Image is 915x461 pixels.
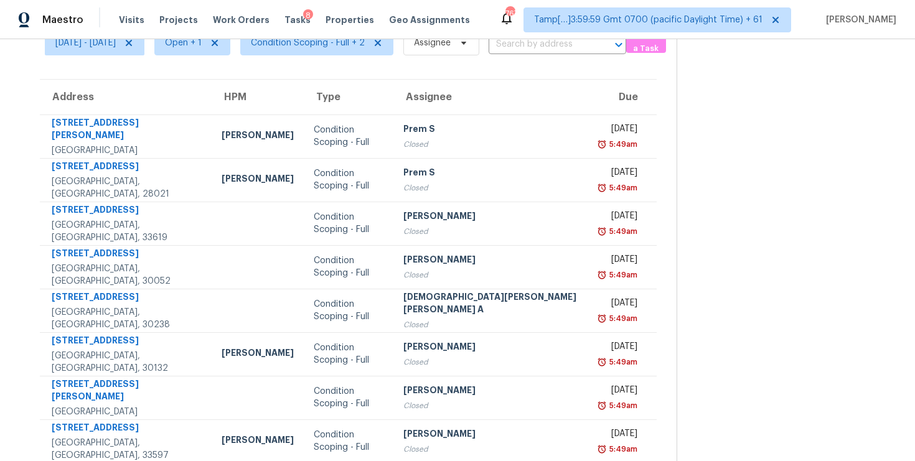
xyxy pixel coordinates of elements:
[314,254,383,279] div: Condition Scoping - Full
[597,225,607,238] img: Overdue Alarm Icon
[610,36,627,54] button: Open
[403,384,583,399] div: [PERSON_NAME]
[165,37,202,49] span: Open + 1
[326,14,374,26] span: Properties
[52,144,202,157] div: [GEOGRAPHIC_DATA]
[489,35,591,54] input: Search by address
[119,14,144,26] span: Visits
[222,172,294,188] div: [PERSON_NAME]
[222,434,294,449] div: [PERSON_NAME]
[52,378,202,406] div: [STREET_ADDRESS][PERSON_NAME]
[314,342,383,366] div: Condition Scoping - Full
[40,80,212,114] th: Address
[389,14,470,26] span: Geo Assignments
[314,211,383,236] div: Condition Scoping - Full
[55,37,116,49] span: [DATE] - [DATE]
[602,166,637,182] div: [DATE]
[597,182,607,194] img: Overdue Alarm Icon
[52,219,202,244] div: [GEOGRAPHIC_DATA], [GEOGRAPHIC_DATA], 33619
[602,210,637,225] div: [DATE]
[626,30,666,53] button: Create a Task
[52,334,202,350] div: [STREET_ADDRESS]
[403,399,583,412] div: Closed
[607,269,637,281] div: 5:49am
[222,129,294,144] div: [PERSON_NAME]
[597,269,607,281] img: Overdue Alarm Icon
[597,312,607,325] img: Overdue Alarm Icon
[222,347,294,362] div: [PERSON_NAME]
[403,427,583,443] div: [PERSON_NAME]
[607,138,637,151] div: 5:49am
[52,175,202,200] div: [GEOGRAPHIC_DATA], [GEOGRAPHIC_DATA], 28021
[52,291,202,306] div: [STREET_ADDRESS]
[212,80,304,114] th: HPM
[314,167,383,192] div: Condition Scoping - Full
[597,138,607,151] img: Overdue Alarm Icon
[52,406,202,418] div: [GEOGRAPHIC_DATA]
[393,80,593,114] th: Assignee
[403,443,583,455] div: Closed
[607,312,637,325] div: 5:49am
[602,297,637,312] div: [DATE]
[42,14,83,26] span: Maestro
[597,399,607,412] img: Overdue Alarm Icon
[403,253,583,269] div: [PERSON_NAME]
[403,291,583,319] div: [DEMOGRAPHIC_DATA][PERSON_NAME] [PERSON_NAME] A
[314,124,383,149] div: Condition Scoping - Full
[403,182,583,194] div: Closed
[602,427,637,443] div: [DATE]
[602,253,637,269] div: [DATE]
[52,247,202,263] div: [STREET_ADDRESS]
[632,27,660,56] span: Create a Task
[314,298,383,323] div: Condition Scoping - Full
[52,421,202,437] div: [STREET_ADDRESS]
[52,263,202,287] div: [GEOGRAPHIC_DATA], [GEOGRAPHIC_DATA], 30052
[52,116,202,144] div: [STREET_ADDRESS][PERSON_NAME]
[403,319,583,331] div: Closed
[602,340,637,356] div: [DATE]
[592,80,657,114] th: Due
[213,14,270,26] span: Work Orders
[284,16,311,24] span: Tasks
[303,9,313,22] div: 8
[821,14,896,26] span: [PERSON_NAME]
[159,14,198,26] span: Projects
[52,306,202,331] div: [GEOGRAPHIC_DATA], [GEOGRAPHIC_DATA], 30238
[607,443,637,455] div: 5:49am
[314,385,383,410] div: Condition Scoping - Full
[597,443,607,455] img: Overdue Alarm Icon
[403,269,583,281] div: Closed
[403,138,583,151] div: Closed
[414,37,451,49] span: Assignee
[403,356,583,368] div: Closed
[505,7,514,20] div: 767
[52,203,202,219] div: [STREET_ADDRESS]
[314,429,383,454] div: Condition Scoping - Full
[52,350,202,375] div: [GEOGRAPHIC_DATA], [GEOGRAPHIC_DATA], 30132
[403,225,583,238] div: Closed
[403,340,583,356] div: [PERSON_NAME]
[52,160,202,175] div: [STREET_ADDRESS]
[534,14,762,26] span: Tamp[…]3:59:59 Gmt 0700 (pacific Daylight Time) + 61
[607,225,637,238] div: 5:49am
[607,182,637,194] div: 5:49am
[602,123,637,138] div: [DATE]
[607,399,637,412] div: 5:49am
[403,210,583,225] div: [PERSON_NAME]
[251,37,365,49] span: Condition Scoping - Full + 2
[597,356,607,368] img: Overdue Alarm Icon
[304,80,393,114] th: Type
[602,384,637,399] div: [DATE]
[607,356,637,368] div: 5:49am
[403,166,583,182] div: Prem S
[403,123,583,138] div: Prem S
